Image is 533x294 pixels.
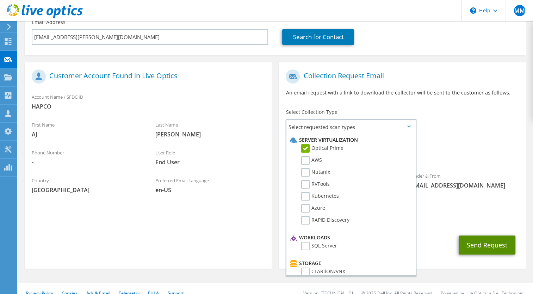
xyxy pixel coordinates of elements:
[279,204,526,228] div: CC & Reply To
[459,235,515,255] button: Send Request
[25,90,272,114] div: Account Name / SFDC ID
[301,204,325,213] label: Azure
[279,169,402,201] div: To
[25,117,148,142] div: First Name
[288,259,411,268] li: Storage
[301,144,343,153] label: Optical Prime
[286,120,415,134] span: Select requested scan types
[25,145,148,170] div: Phone Number
[301,168,330,177] label: Nutanix
[148,173,272,197] div: Preferred Email Language
[301,192,339,201] label: Kubernetes
[148,117,272,142] div: Last Name
[286,69,515,84] h1: Collection Request Email
[155,186,265,194] span: en-US
[301,216,349,225] label: RAPID Discovery
[32,69,261,84] h1: Customer Account Found in Live Optics
[32,186,141,194] span: [GEOGRAPHIC_DATA]
[409,182,519,189] span: [EMAIL_ADDRESS][DOMAIN_NAME]
[282,29,354,45] a: Search for Contact
[25,173,148,197] div: Country
[288,233,411,242] li: Workloads
[32,130,141,138] span: AJ
[470,7,476,14] svg: \n
[279,137,526,165] div: Requested Collections
[301,180,330,189] label: RVTools
[155,158,265,166] span: End User
[148,145,272,170] div: User Role
[301,156,322,165] label: AWS
[288,136,411,144] li: Server Virtualization
[286,109,337,116] label: Select Collection Type
[514,5,525,16] span: MM
[155,130,265,138] span: [PERSON_NAME]
[32,158,141,166] span: -
[32,103,265,110] span: HAPCO
[402,169,526,193] div: Sender & From
[301,242,337,250] label: SQL Server
[286,89,519,97] p: An email request with a link to download the collector will be sent to the customer as follows.
[301,268,345,276] label: CLARiiON/VNX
